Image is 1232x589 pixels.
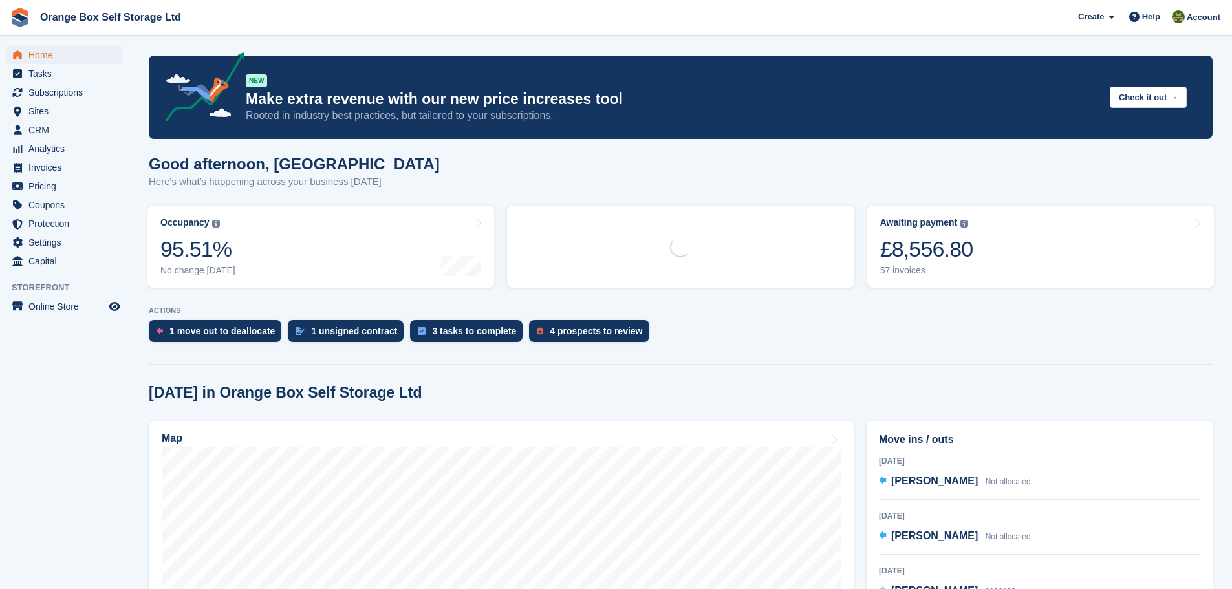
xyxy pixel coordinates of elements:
[28,233,106,252] span: Settings
[879,432,1200,447] h2: Move ins / outs
[879,473,1031,490] a: [PERSON_NAME] Not allocated
[6,158,122,177] a: menu
[550,326,642,336] div: 4 prospects to review
[149,155,440,173] h1: Good afternoon, [GEOGRAPHIC_DATA]
[149,175,440,189] p: Here's what's happening across your business [DATE]
[28,215,106,233] span: Protection
[6,46,122,64] a: menu
[1142,10,1160,23] span: Help
[212,220,220,228] img: icon-info-grey-7440780725fd019a000dd9b08b2336e03edf1995a4989e88bcd33f0948082b44.svg
[28,196,106,214] span: Coupons
[879,510,1200,522] div: [DATE]
[288,320,410,348] a: 1 unsigned contract
[880,265,973,276] div: 57 invoices
[1110,87,1187,108] button: Check it out →
[891,530,978,541] span: [PERSON_NAME]
[149,384,422,402] h2: [DATE] in Orange Box Self Storage Ltd
[432,326,516,336] div: 3 tasks to complete
[880,236,973,262] div: £8,556.80
[6,65,122,83] a: menu
[28,177,106,195] span: Pricing
[418,327,426,335] img: task-75834270c22a3079a89374b754ae025e5fb1db73e45f91037f5363f120a921f8.svg
[246,109,1099,123] p: Rooted in industry best practices, but tailored to your subscriptions.
[107,299,122,314] a: Preview store
[891,475,978,486] span: [PERSON_NAME]
[311,326,397,336] div: 1 unsigned contract
[28,297,106,316] span: Online Store
[28,252,106,270] span: Capital
[986,477,1031,486] span: Not allocated
[6,215,122,233] a: menu
[35,6,186,28] a: Orange Box Self Storage Ltd
[529,320,655,348] a: 4 prospects to review
[6,177,122,195] a: menu
[246,74,267,87] div: NEW
[6,297,122,316] a: menu
[1172,10,1185,23] img: Pippa White
[296,327,305,335] img: contract_signature_icon-13c848040528278c33f63329250d36e43548de30e8caae1d1a13099fd9432cc5.svg
[28,102,106,120] span: Sites
[879,528,1031,545] a: [PERSON_NAME] Not allocated
[6,196,122,214] a: menu
[867,206,1214,288] a: Awaiting payment £8,556.80 57 invoices
[149,306,1213,315] p: ACTIONS
[6,102,122,120] a: menu
[1078,10,1104,23] span: Create
[410,320,529,348] a: 3 tasks to complete
[149,320,288,348] a: 1 move out to deallocate
[162,433,182,444] h2: Map
[879,565,1200,577] div: [DATE]
[28,140,106,158] span: Analytics
[879,455,1200,467] div: [DATE]
[12,281,129,294] span: Storefront
[537,327,543,335] img: prospect-51fa495bee0391a8d652442698ab0144808aea92771e9ea1ae160a38d050c398.svg
[6,83,122,102] a: menu
[246,90,1099,109] p: Make extra revenue with our new price increases tool
[155,52,245,126] img: price-adjustments-announcement-icon-8257ccfd72463d97f412b2fc003d46551f7dbcb40ab6d574587a9cd5c0d94...
[28,46,106,64] span: Home
[28,158,106,177] span: Invoices
[147,206,494,288] a: Occupancy 95.51% No change [DATE]
[6,233,122,252] a: menu
[169,326,275,336] div: 1 move out to deallocate
[1187,11,1220,24] span: Account
[160,265,235,276] div: No change [DATE]
[6,140,122,158] a: menu
[157,327,163,335] img: move_outs_to_deallocate_icon-f764333ba52eb49d3ac5e1228854f67142a1ed5810a6f6cc68b1a99e826820c5.svg
[880,217,958,228] div: Awaiting payment
[6,121,122,139] a: menu
[960,220,968,228] img: icon-info-grey-7440780725fd019a000dd9b08b2336e03edf1995a4989e88bcd33f0948082b44.svg
[10,8,30,27] img: stora-icon-8386f47178a22dfd0bd8f6a31ec36ba5ce8667c1dd55bd0f319d3a0aa187defe.svg
[986,532,1031,541] span: Not allocated
[28,83,106,102] span: Subscriptions
[160,217,209,228] div: Occupancy
[6,252,122,270] a: menu
[28,121,106,139] span: CRM
[160,236,235,262] div: 95.51%
[28,65,106,83] span: Tasks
